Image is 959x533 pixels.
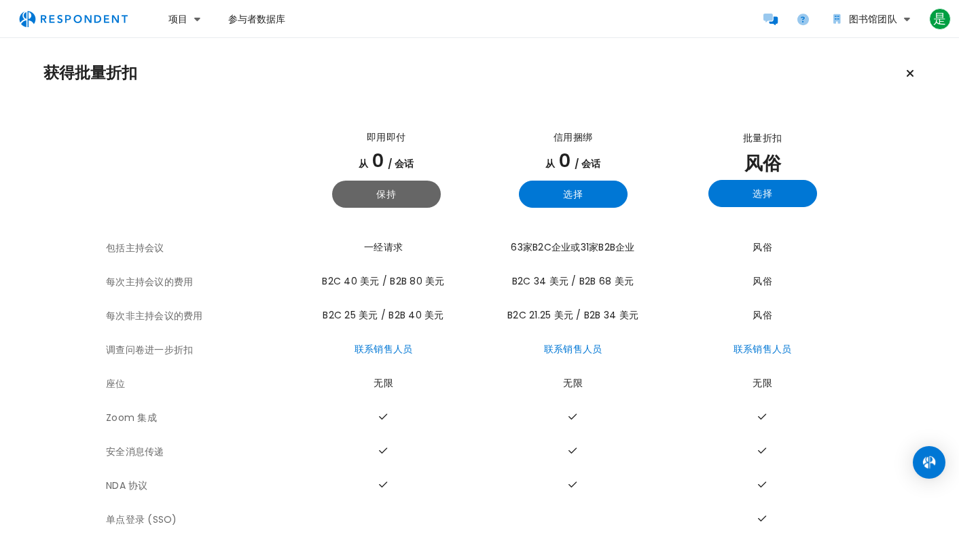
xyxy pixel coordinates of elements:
a: 参与者数据库 [217,7,297,31]
font: 获得批量折扣 [43,62,137,84]
font: 风俗 [753,240,772,254]
font: B2C 25 美元 / B2B 40 美元 [323,308,444,322]
font: 单点登录 (SSO) [106,513,177,526]
a: 联系销售人员 [544,342,602,356]
font: Zoom 集成 [106,411,157,424]
font: 0 [559,148,571,173]
font: 图书馆团队 [849,12,897,25]
font: 风俗 [753,274,772,288]
font: 无限 [374,376,393,390]
font: 座位 [106,377,126,390]
button: 保留当前年度付款计划 [332,181,441,208]
font: 风俗 [744,151,781,176]
a: 消息参与者 [757,5,784,33]
font: 即用即付 [367,130,405,144]
font: 风俗 [753,308,772,322]
font: 63家B2C企业或31家B2B企业 [511,240,634,254]
font: 每次主持会议的费用 [106,275,193,289]
button: 图书馆团队 [822,7,921,31]
button: 是 [926,7,954,31]
font: 选择 [753,187,772,200]
img: respondent-logo.png [11,6,136,32]
div: 打开 Intercom Messenger [913,446,945,479]
a: 联系销售人员 [734,342,792,356]
a: 联系销售人员 [355,342,413,356]
button: 选择年度基本计划 [519,181,628,208]
font: 无限 [753,376,772,390]
font: 参与者数据库 [228,12,286,25]
font: 每次非主持会议的费用 [106,309,203,323]
font: 是 [933,10,946,28]
font: 包括主持会议 [106,241,164,255]
font: 批量折扣 [743,131,782,145]
font: B2C 40 美元 / B2B 80 美元 [322,274,444,288]
font: 一经请求 [364,240,403,254]
button: 项目 [158,7,212,31]
font: 0 [372,148,384,173]
button: 选择年度 custom_static 计划 [708,180,817,207]
font: 从 [359,158,368,170]
font: / 会话 [388,158,414,170]
font: 选择 [563,187,583,201]
button: 保留当前计划 [897,60,924,87]
font: 项目 [168,12,187,25]
font: 信用捆绑 [554,130,592,144]
font: NDA 协议 [106,479,148,492]
font: B2C 21.25 美元 / B2B 34 美元 [507,308,638,322]
font: 无限 [563,376,583,390]
font: B2C 34 美元 / B2B 68 美元 [512,274,634,288]
font: 保持 [376,187,396,201]
font: / 会话 [575,158,600,170]
font: 从 [545,158,555,170]
font: 调查问卷进一步折扣 [106,343,193,356]
font: 安全消息传递 [106,445,164,458]
a: 帮助和支持 [790,5,817,33]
